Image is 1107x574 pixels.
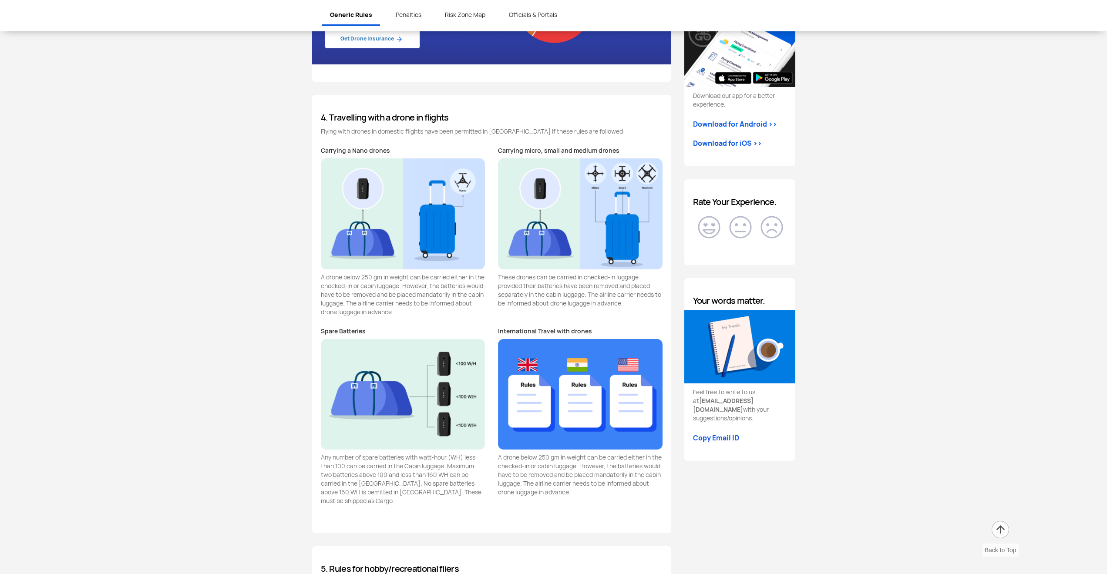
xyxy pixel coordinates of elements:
h4: 4. Travelling with a drone in flights [321,112,663,123]
a: Copy Email ID [693,433,739,443]
img: ic_Arrow_blue.svg [394,34,404,44]
a: Download for Android >> [693,119,777,130]
p: Flying with drones in domestic flights have been permitted in [GEOGRAPHIC_DATA] if these rules ar... [321,127,663,136]
p: Spare Batteries [321,327,485,336]
a: Generic Rules [322,5,380,26]
img: Download our App. [684,13,795,87]
p: A drone below 250 gm in weight can be carried either in the checked-in or cabin luggage. However,... [498,453,663,497]
img: ic_arrow-up.png [991,520,1010,539]
img: Carrying micro, small and medium drones [498,158,663,269]
strong: [EMAIL_ADDRESS][DOMAIN_NAME] [693,397,754,413]
p: These drones can be carried in checked-in luggage provided their batteries have been removed and ... [498,273,663,308]
a: Risk Zone Map [437,5,493,24]
a: Get Drone insurance [325,30,420,48]
img: International Travel with drones [498,339,663,450]
p: A drone below 250 gm in weight can be carried either in the checked-in or cabin luggage. However,... [321,273,485,316]
a: Download for iOS >> [693,138,762,149]
a: Penalties [388,5,429,24]
h4: Your words matter. [693,295,787,306]
h4: Rate Your Experience. [693,197,787,207]
p: Download our app for a better experience. [693,91,787,109]
img: Carrying a Nano drones [321,158,485,269]
img: Spare Batteries [321,339,485,450]
div: Back to Top [983,544,1019,557]
p: Feel free to write to us at with your suggestions/opinions. [693,388,787,423]
p: International Travel with drones [498,327,663,336]
h4: 5. Rules for hobby/recreational fliers [321,564,663,574]
p: Carrying a Nano drones [321,146,485,155]
img: Your words matter [684,310,795,384]
p: Carrying micro, small and medium drones [498,146,663,155]
a: Officials & Portals [501,5,565,24]
p: Any number of spare batteries with watt-hour (WH) less than 100 can be carried in the Cabin lugga... [321,453,485,505]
